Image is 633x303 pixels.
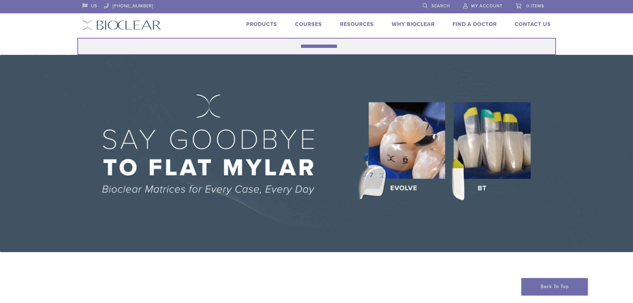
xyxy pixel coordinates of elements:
[471,3,502,9] span: My Account
[246,21,277,28] a: Products
[526,3,544,9] span: 0 items
[340,21,374,28] a: Resources
[295,21,322,28] a: Courses
[392,21,435,28] a: Why Bioclear
[515,21,551,28] a: Contact Us
[431,3,450,9] span: Search
[82,20,161,30] img: Bioclear
[453,21,497,28] a: Find A Doctor
[521,278,588,295] a: Back To Top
